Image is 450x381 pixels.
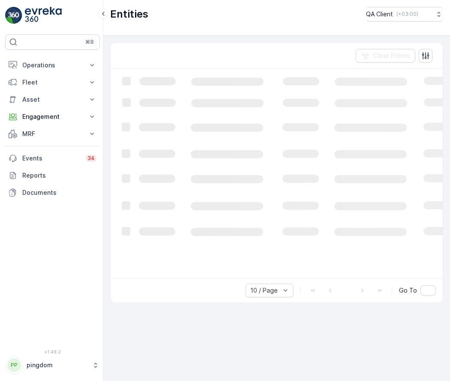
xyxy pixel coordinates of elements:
a: Documents [5,184,100,201]
button: MRF [5,125,100,142]
p: Clear Filters [373,51,410,60]
p: MRF [22,130,83,138]
button: Fleet [5,74,100,91]
button: Operations [5,57,100,74]
button: Asset [5,91,100,108]
button: Clear Filters [356,49,415,63]
p: pingdom [27,361,88,369]
button: PPpingdom [5,356,100,374]
button: QA Client(+03:00) [366,7,443,21]
p: Engagement [22,112,83,121]
p: Reports [22,171,96,180]
p: Documents [22,188,96,197]
a: Events34 [5,150,100,167]
p: Events [22,154,81,163]
p: ⌘B [85,39,94,45]
span: Go To [399,286,417,295]
span: v 1.49.2 [5,349,100,354]
a: Reports [5,167,100,184]
button: Engagement [5,108,100,125]
p: Entities [110,7,148,21]
p: Operations [22,61,83,70]
p: QA Client [366,10,393,18]
div: PP [7,358,21,372]
p: Asset [22,95,83,104]
p: ( +03:00 ) [396,11,418,18]
p: 34 [87,155,95,162]
p: Fleet [22,78,83,87]
img: logo_light-DOdMpM7g.png [25,7,62,24]
img: logo [5,7,22,24]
